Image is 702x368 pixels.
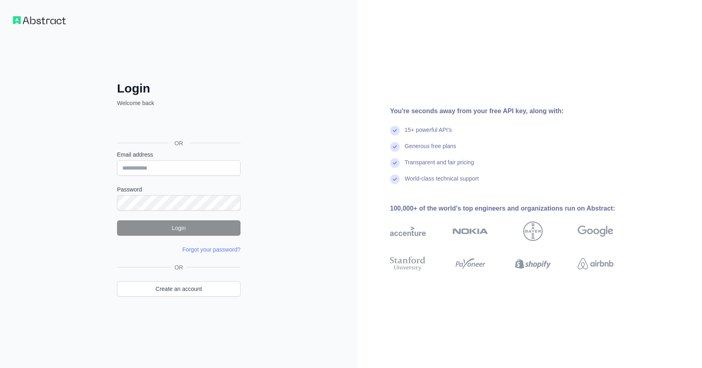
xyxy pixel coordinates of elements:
[390,222,426,241] img: accenture
[117,81,240,96] h2: Login
[168,139,190,147] span: OR
[182,246,240,253] a: Forgot your password?
[405,174,479,191] div: World-class technical support
[578,222,613,241] img: google
[117,281,240,297] a: Create an account
[390,106,639,116] div: You're seconds away from your free API key, along with:
[171,263,186,271] span: OR
[390,142,400,152] img: check mark
[453,255,488,273] img: payoneer
[405,158,474,174] div: Transparent and fair pricing
[117,185,240,194] label: Password
[117,99,240,107] p: Welcome back
[390,158,400,168] img: check mark
[523,222,543,241] img: bayer
[453,222,488,241] img: nokia
[405,142,456,158] div: Generous free plans
[515,255,551,273] img: shopify
[113,116,243,134] iframe: “使用 Google 账号登录”按钮
[390,255,426,273] img: stanford university
[117,151,240,159] label: Email address
[117,220,240,236] button: Login
[578,255,613,273] img: airbnb
[390,174,400,184] img: check mark
[390,204,639,213] div: 100,000+ of the world's top engineers and organizations run on Abstract:
[390,126,400,136] img: check mark
[405,126,452,142] div: 15+ powerful API's
[13,16,66,24] img: Workflow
